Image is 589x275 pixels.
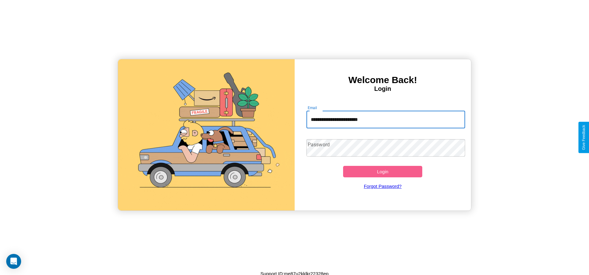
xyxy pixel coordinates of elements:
img: gif [118,59,294,211]
div: Open Intercom Messenger [6,254,21,269]
h4: Login [295,85,471,92]
a: Forgot Password? [303,177,462,195]
label: Email [308,105,317,110]
div: Give Feedback [582,125,586,150]
button: Login [343,166,423,177]
h3: Welcome Back! [295,75,471,85]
